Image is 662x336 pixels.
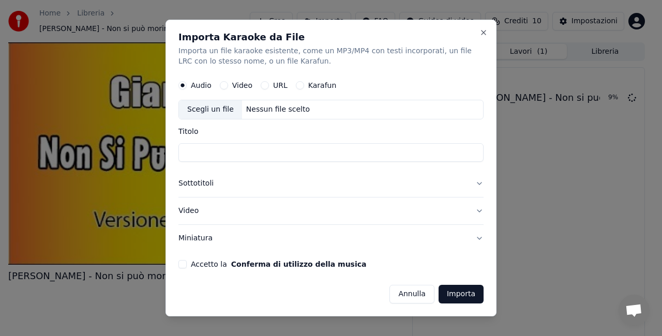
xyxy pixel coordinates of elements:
[191,261,366,268] label: Accetto la
[191,82,212,89] label: Audio
[389,285,434,303] button: Annulla
[178,170,484,197] button: Sottotitoli
[178,197,484,224] button: Video
[273,82,288,89] label: URL
[179,100,242,119] div: Scegli un file
[439,285,484,303] button: Importa
[242,104,314,115] div: Nessun file scelto
[178,33,484,42] h2: Importa Karaoke da File
[308,82,337,89] label: Karafun
[178,46,484,67] p: Importa un file karaoke esistente, come un MP3/MP4 con testi incorporati, un file LRC con lo stes...
[178,225,484,252] button: Miniatura
[232,82,252,89] label: Video
[178,128,484,135] label: Titolo
[231,261,367,268] button: Accetto la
